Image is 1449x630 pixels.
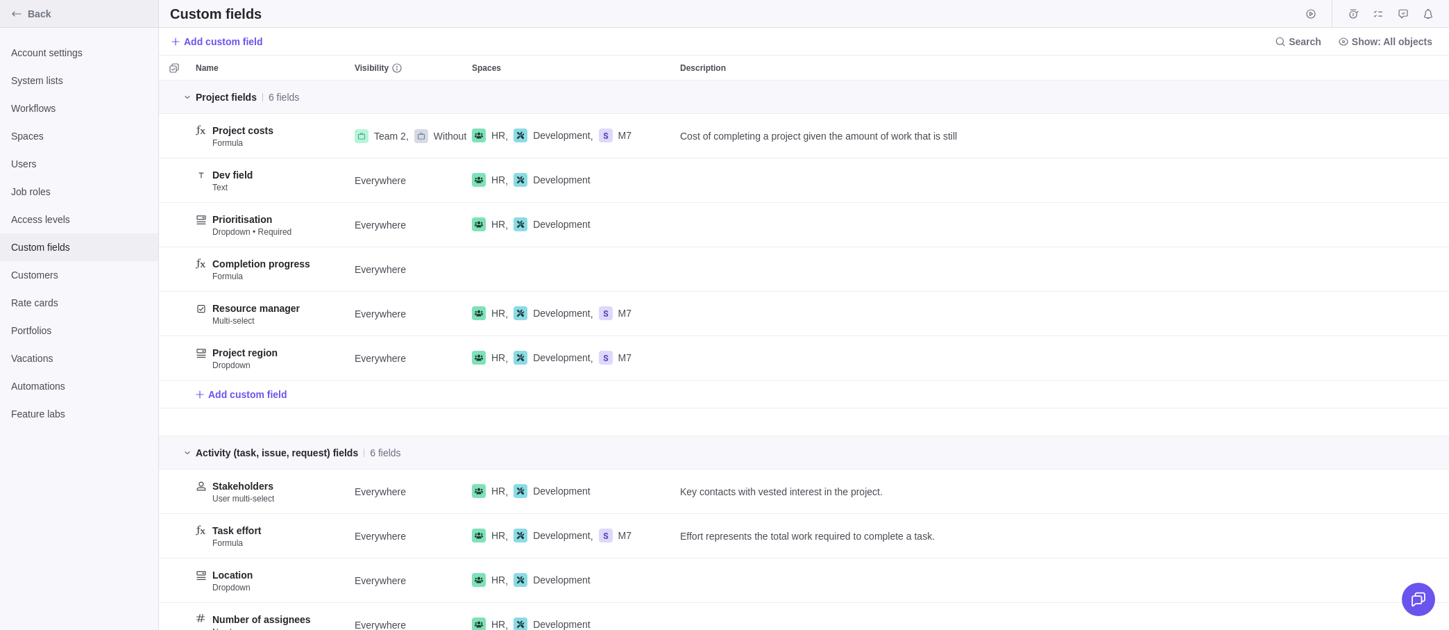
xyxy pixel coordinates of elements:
[212,479,273,493] span: Stakeholders
[533,306,591,320] span: Development
[675,247,958,292] div: Description
[190,514,349,558] div: Name
[170,4,262,24] h2: Custom fields
[491,306,505,320] span: HR
[1301,4,1321,24] span: Start timer
[212,613,311,627] span: Number of assignees
[11,101,147,115] span: Workflows
[618,129,632,142] span: M7
[466,247,675,292] div: Spaces
[466,114,675,158] div: Spaces
[1269,32,1327,51] span: Search
[269,90,299,104] span: 6 fields
[159,381,1449,408] div: Add New
[212,315,255,326] span: Multi-select
[491,573,505,587] span: HR
[11,296,147,310] span: Rate cards
[349,558,466,603] div: Visibility
[190,408,349,436] div: Name
[491,351,505,365] span: HR
[466,203,675,247] div: Spaces
[11,213,147,226] span: Access levels
[1393,4,1413,24] span: Approval requests
[349,558,466,602] div: Everywhere
[466,558,675,602] div: HR, Development
[466,558,675,603] div: Spaces
[514,351,593,365] div: ,
[349,56,466,80] div: Visibility
[618,306,632,320] span: M7
[355,485,406,499] span: Everywhere
[472,573,508,588] div: ,
[675,558,958,603] div: Description
[533,573,591,587] span: Development
[466,203,675,247] div: HR, Development
[11,240,147,254] span: Custom fields
[196,90,257,104] span: Project fields
[466,408,675,436] div: Spaces
[212,168,253,182] span: Dev field
[11,268,147,282] span: Customers
[391,63,402,74] svg: info-description
[196,61,219,75] span: Name
[355,529,406,543] span: Everywhere
[212,360,251,371] span: Dropdown
[349,470,466,513] div: Everywhere
[1368,4,1388,24] span: My assignments
[212,346,278,360] span: Project region
[355,218,406,232] span: Everywhere
[212,538,243,549] span: Formula
[472,61,501,75] span: Spaces
[349,470,466,514] div: Visibility
[349,158,466,202] div: Everywhere
[1352,35,1432,49] span: Show: All objects
[28,7,153,21] span: Back
[190,203,349,247] div: Name
[349,247,466,292] div: Visibility
[1344,10,1363,22] a: Time logs
[190,114,349,158] div: Name
[680,529,935,543] span: Effort represents the total work required to complete a task.
[675,336,958,381] div: Description
[212,182,228,193] span: Text
[349,514,466,558] div: Visibility
[675,203,958,247] div: Description
[355,174,406,188] span: Everywhere
[212,271,243,282] span: Formula
[355,574,406,588] span: Everywhere
[355,307,406,321] span: Everywhere
[11,46,147,60] span: Account settings
[170,32,263,51] span: Add custom field
[618,529,632,542] span: M7
[472,351,508,365] div: ,
[11,185,147,199] span: Job roles
[196,446,358,460] span: Activity (task, issue, request) fields
[491,529,505,542] span: HR
[190,247,349,292] div: Name
[680,129,958,143] span: Cost of completing a project given the amount of work that is still left to be completed.
[355,351,406,365] span: Everywhere
[212,568,253,582] span: Location
[11,351,147,365] span: Vacations
[190,558,349,603] div: Name
[466,336,675,381] div: Spaces
[466,56,675,80] div: Spaces
[514,129,593,143] div: ,
[466,158,675,202] div: HR, Development
[466,470,675,514] div: Spaces
[1368,10,1388,22] a: My assignments
[349,292,466,336] div: Visibility
[472,306,508,321] div: ,
[533,173,591,187] span: Development
[208,388,287,401] span: Add custom field
[466,336,675,380] div: HR, Development, M7
[355,263,406,276] span: Everywhere
[1418,10,1438,22] a: Notifications
[164,58,184,78] span: Selection mode
[349,158,466,203] div: Visibility
[212,226,291,238] span: Dropdown • Required
[472,217,508,232] div: ,
[190,158,349,203] div: Name
[491,173,505,187] span: HR
[533,484,591,498] span: Development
